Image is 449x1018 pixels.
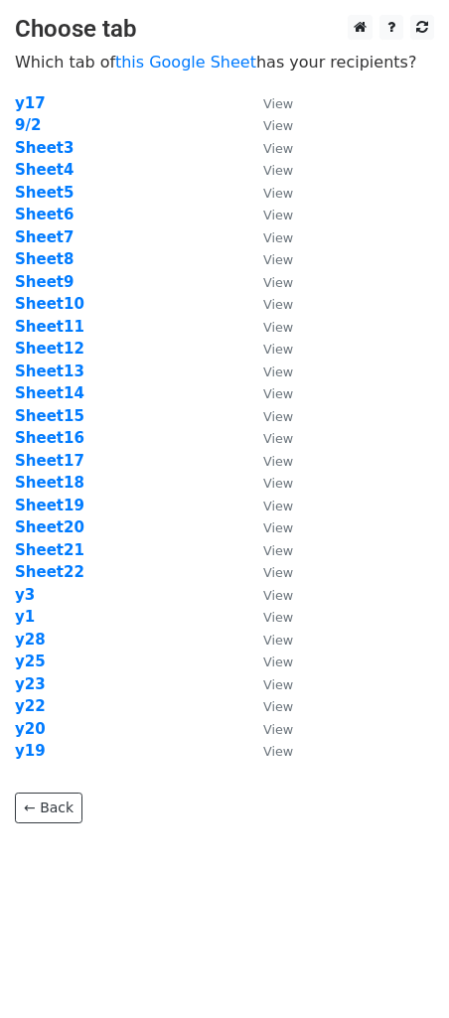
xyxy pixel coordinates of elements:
small: View [263,699,293,714]
small: View [263,744,293,759]
a: View [243,429,293,447]
a: View [243,161,293,179]
a: Sheet5 [15,184,74,202]
small: View [263,320,293,335]
a: y20 [15,720,46,738]
a: View [243,474,293,492]
a: View [243,206,293,223]
a: View [243,452,293,470]
small: View [263,520,293,535]
small: View [263,342,293,357]
a: Sheet3 [15,139,74,157]
a: View [243,563,293,581]
small: View [263,454,293,469]
a: ← Back [15,793,82,823]
small: View [263,722,293,737]
a: Sheet13 [15,363,84,380]
small: View [263,499,293,513]
a: View [243,94,293,112]
a: View [243,184,293,202]
a: View [243,228,293,246]
h3: Choose tab [15,15,434,44]
a: View [243,116,293,134]
a: Sheet22 [15,563,84,581]
a: y22 [15,697,46,715]
small: View [263,610,293,625]
small: View [263,543,293,558]
a: y23 [15,675,46,693]
a: y1 [15,608,35,626]
a: View [243,541,293,559]
small: View [263,208,293,222]
a: View [243,407,293,425]
a: View [243,697,293,715]
small: View [263,118,293,133]
a: Sheet21 [15,541,84,559]
small: View [263,186,293,201]
a: View [243,675,293,693]
strong: Sheet4 [15,161,74,179]
a: y25 [15,653,46,670]
a: Sheet16 [15,429,84,447]
small: View [263,297,293,312]
a: 9/2 [15,116,41,134]
small: View [263,230,293,245]
a: View [243,631,293,649]
a: View [243,720,293,738]
a: View [243,608,293,626]
a: Sheet19 [15,497,84,514]
small: View [263,431,293,446]
a: View [243,363,293,380]
a: View [243,742,293,760]
small: View [263,386,293,401]
a: Sheet18 [15,474,84,492]
a: this Google Sheet [115,53,256,72]
small: View [263,163,293,178]
a: View [243,250,293,268]
small: View [263,96,293,111]
a: Sheet10 [15,295,84,313]
p: Which tab of has your recipients? [15,52,434,73]
a: Sheet7 [15,228,74,246]
a: View [243,295,293,313]
a: y28 [15,631,46,649]
small: View [263,677,293,692]
a: Sheet6 [15,206,74,223]
a: Sheet15 [15,407,84,425]
small: View [263,409,293,424]
a: Sheet12 [15,340,84,358]
a: View [243,518,293,536]
a: View [243,318,293,336]
a: Sheet8 [15,250,74,268]
strong: y17 [15,94,46,112]
a: View [243,273,293,291]
a: View [243,340,293,358]
strong: y3 [15,586,35,604]
a: Sheet20 [15,518,84,536]
strong: y19 [15,742,46,760]
a: Sheet17 [15,452,84,470]
a: Sheet9 [15,273,74,291]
